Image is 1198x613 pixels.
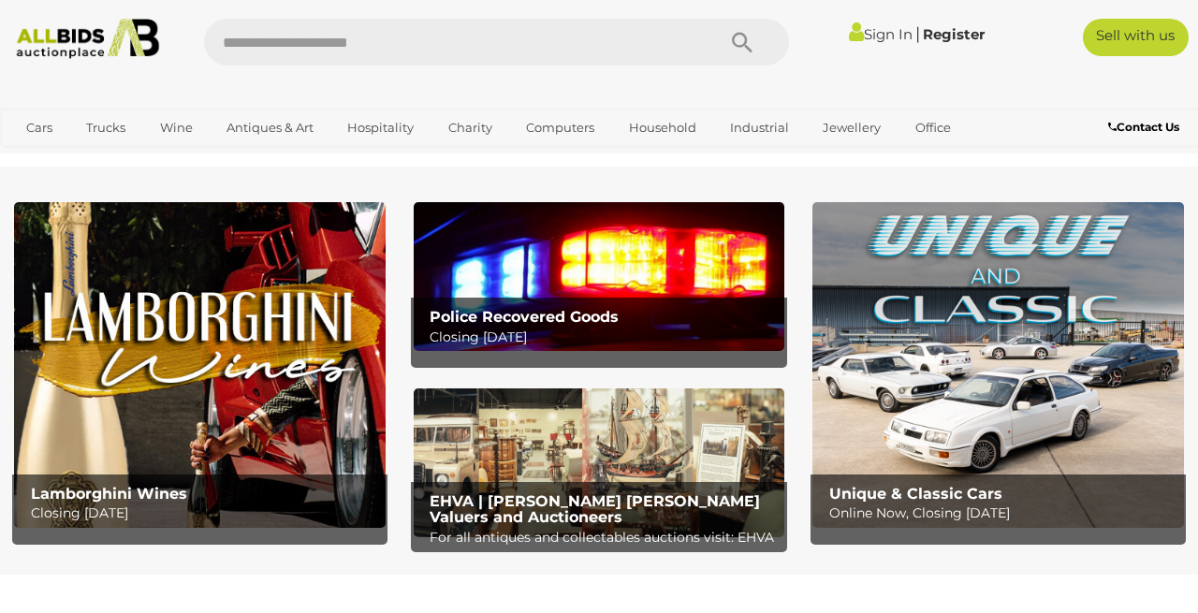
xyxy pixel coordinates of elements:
a: Household [617,112,709,143]
b: Contact Us [1108,120,1179,134]
img: Lamborghini Wines [14,202,386,527]
a: Computers [514,112,606,143]
a: Unique & Classic Cars Unique & Classic Cars Online Now, Closing [DATE] [812,202,1184,527]
b: Police Recovered Goods [430,308,619,326]
b: Lamborghini Wines [31,485,187,503]
a: Industrial [718,112,801,143]
a: Police Recovered Goods Police Recovered Goods Closing [DATE] [414,202,785,351]
img: EHVA | Evans Hastings Valuers and Auctioneers [414,388,785,537]
a: Trucks [74,112,138,143]
p: Closing [DATE] [430,326,777,349]
button: Search [695,19,789,66]
a: Sign In [849,25,913,43]
a: Wine [148,112,205,143]
a: Hospitality [335,112,426,143]
a: EHVA | Evans Hastings Valuers and Auctioneers EHVA | [PERSON_NAME] [PERSON_NAME] Valuers and Auct... [414,388,785,537]
a: [GEOGRAPHIC_DATA] [86,143,243,174]
p: Online Now, Closing [DATE] [829,502,1176,525]
img: Unique & Classic Cars [812,202,1184,527]
span: | [915,23,920,44]
b: Unique & Classic Cars [829,485,1002,503]
a: Charity [436,112,504,143]
a: Sell with us [1083,19,1189,56]
a: Jewellery [811,112,893,143]
p: For all antiques and collectables auctions visit: EHVA [430,526,777,549]
p: Closing [DATE] [31,502,378,525]
img: Allbids.com.au [8,19,167,59]
a: Contact Us [1108,117,1184,138]
a: Lamborghini Wines Lamborghini Wines Closing [DATE] [14,202,386,527]
img: Police Recovered Goods [414,202,785,351]
a: Antiques & Art [214,112,326,143]
a: Sports [14,143,77,174]
a: Cars [14,112,65,143]
a: Office [903,112,963,143]
a: Register [923,25,985,43]
b: EHVA | [PERSON_NAME] [PERSON_NAME] Valuers and Auctioneers [430,492,760,527]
